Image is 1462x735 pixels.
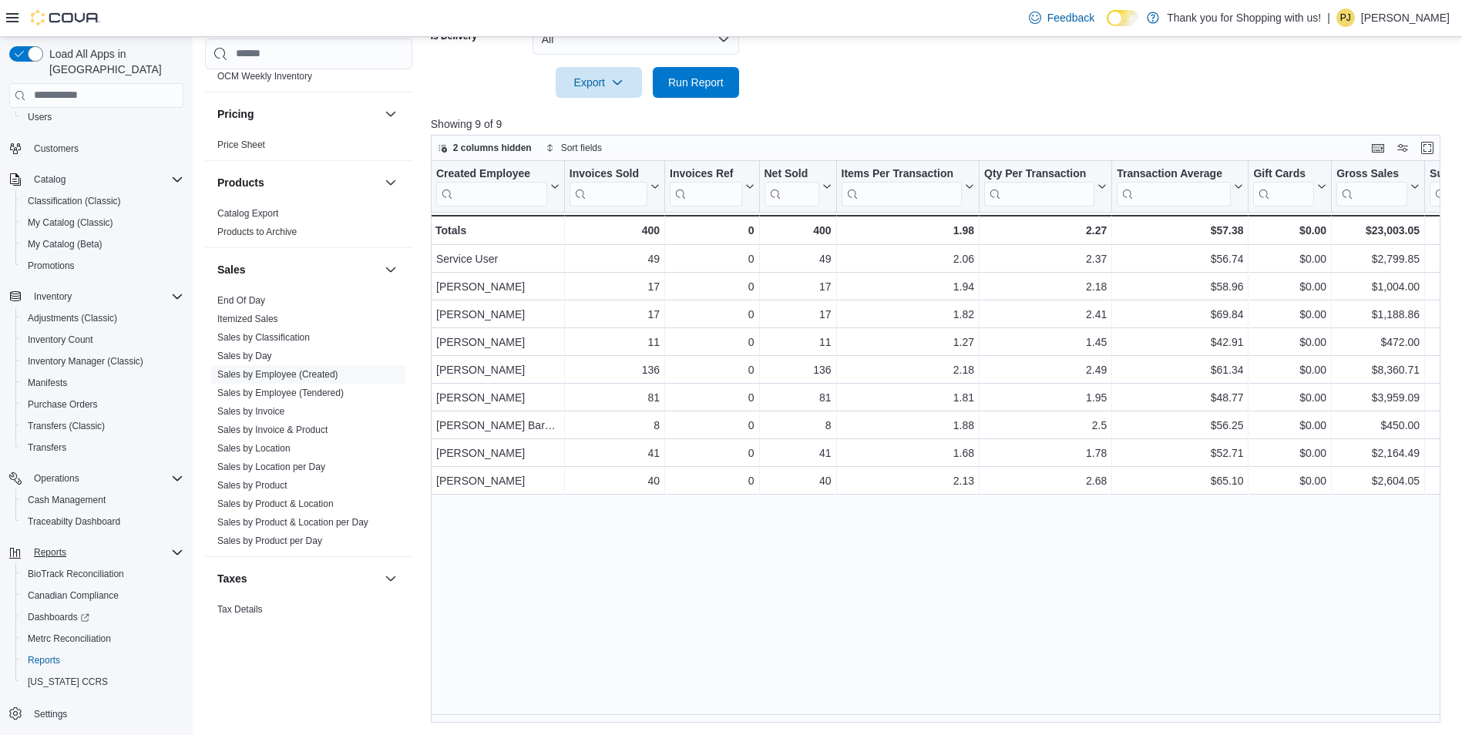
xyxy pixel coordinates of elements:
div: $65.10 [1117,472,1243,490]
span: Manifests [28,377,67,389]
button: Customers [3,137,190,159]
div: $57.38 [1117,221,1243,240]
a: Dashboards [15,606,190,628]
span: Reports [34,546,66,559]
div: $56.74 [1117,250,1243,268]
div: Gift Card Sales [1253,166,1314,206]
span: Purchase Orders [22,395,183,414]
a: Sales by Invoice [217,406,284,417]
span: Sales by Invoice & Product [217,424,328,436]
a: [US_STATE] CCRS [22,673,114,691]
span: Adjustments (Classic) [28,312,117,324]
div: 2.18 [841,361,974,379]
div: 1.94 [841,277,974,296]
span: Operations [34,472,79,485]
div: 0 [670,277,754,296]
span: Export [565,67,633,98]
a: Itemized Sales [217,314,278,324]
button: Created Employee [436,166,560,206]
button: Invoices Sold [570,166,660,206]
div: 1.45 [984,333,1107,351]
a: Sales by Employee (Tendered) [217,388,344,398]
button: Operations [3,468,190,489]
h3: Taxes [217,571,247,586]
a: Manifests [22,374,73,392]
h3: Products [217,175,264,190]
div: Invoices Ref [670,166,741,181]
a: Price Sheet [217,139,265,150]
div: 0 [670,388,754,407]
div: 136 [764,361,831,379]
div: 81 [570,388,660,407]
div: Invoices Sold [570,166,647,206]
button: Pricing [381,105,400,123]
div: [PERSON_NAME] Barn Backend [436,416,560,435]
h3: Pricing [217,106,254,122]
span: Inventory Count [22,331,183,349]
div: Taxes [205,600,412,643]
div: 8 [764,416,831,435]
span: Customers [34,143,79,155]
button: Qty Per Transaction [984,166,1107,206]
span: BioTrack Reconciliation [28,568,124,580]
div: $23,003.05 [1336,221,1420,240]
button: Purchase Orders [15,394,190,415]
div: OCM [205,67,412,92]
button: Run Report [653,67,739,98]
button: 2 columns hidden [432,139,538,157]
span: Sales by Employee (Tendered) [217,387,344,399]
button: Users [15,106,190,128]
span: Catalog [28,170,183,189]
div: Invoices Ref [670,166,741,206]
div: $450.00 [1336,416,1420,435]
span: Cash Management [22,491,183,509]
button: Keyboard shortcuts [1369,139,1387,157]
button: Operations [28,469,86,488]
div: 0 [670,221,754,240]
a: Inventory Count [22,331,99,349]
div: Gift Cards [1253,166,1314,181]
button: Reports [3,542,190,563]
span: Canadian Compliance [22,586,183,605]
div: Gross Sales [1336,166,1407,206]
a: Catalog Export [217,208,278,219]
button: My Catalog (Classic) [15,212,190,233]
span: Customers [28,139,183,158]
a: BioTrack Reconciliation [22,565,130,583]
div: Transaction Average [1117,166,1231,206]
a: My Catalog (Beta) [22,235,109,253]
a: Users [22,108,58,126]
div: 1.98 [841,221,974,240]
div: 11 [764,333,831,351]
button: Taxes [217,571,378,586]
button: Transfers [15,437,190,458]
a: Sales by Product & Location [217,498,334,509]
span: Inventory Count [28,334,93,346]
div: 0 [670,472,754,490]
button: Invoices Ref [670,166,754,206]
div: 2.27 [984,221,1107,240]
div: 17 [570,277,660,296]
button: Inventory Count [15,329,190,351]
button: Items Per Transaction [841,166,974,206]
button: Pricing [217,106,378,122]
div: 0 [670,333,754,351]
div: Sales [205,291,412,556]
div: 1.81 [841,388,974,407]
a: Sales by Location per Day [217,461,325,472]
div: 2.68 [984,472,1107,490]
div: $0.00 [1253,333,1326,351]
span: Sales by Product & Location per Day [217,516,368,529]
span: My Catalog (Classic) [28,216,113,229]
span: Settings [34,708,67,720]
div: $48.77 [1117,388,1243,407]
button: [US_STATE] CCRS [15,671,190,693]
button: Reports [15,649,190,671]
div: $1,004.00 [1336,277,1420,296]
a: Adjustments (Classic) [22,309,123,327]
span: Adjustments (Classic) [22,309,183,327]
span: My Catalog (Beta) [28,238,103,250]
a: Inventory Manager (Classic) [22,352,150,371]
div: 2.5 [984,416,1107,435]
div: 1.95 [984,388,1107,407]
